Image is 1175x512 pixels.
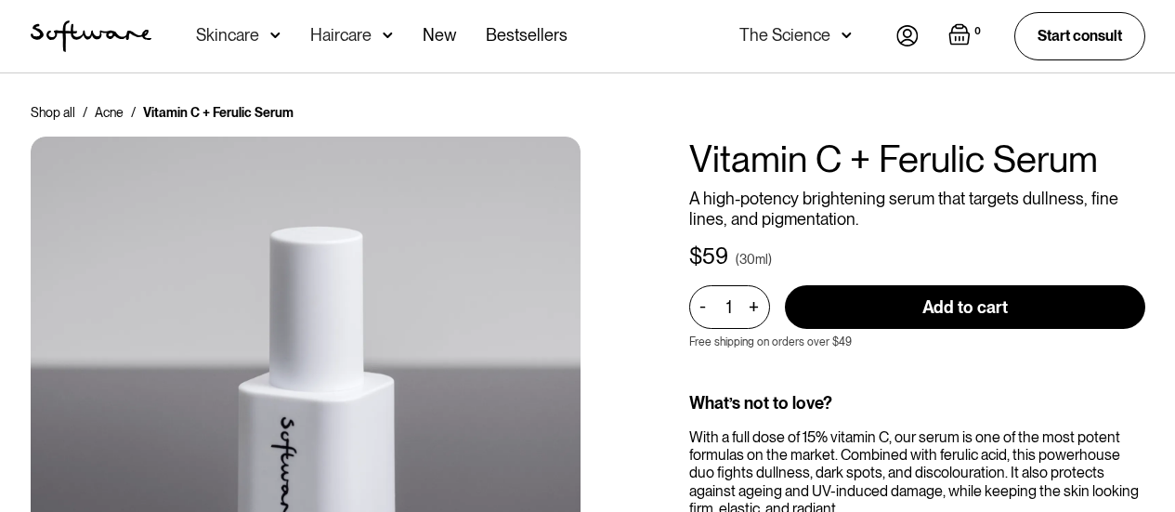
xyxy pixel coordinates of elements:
div: 59 [702,243,728,270]
img: arrow down [270,26,281,45]
div: - [699,296,712,317]
div: Skincare [196,26,259,45]
div: + [744,296,764,318]
img: arrow down [842,26,852,45]
a: Start consult [1014,12,1145,59]
div: Haircare [310,26,372,45]
img: arrow down [383,26,393,45]
p: A high-potency brightening serum that targets dullness, fine lines, and pigmentation. [689,189,1145,229]
h1: Vitamin C + Ferulic Serum [689,137,1145,181]
div: (30ml) [736,250,772,269]
img: Software Logo [31,20,151,52]
div: / [131,103,136,122]
a: home [31,20,151,52]
div: 0 [971,23,985,40]
input: Add to cart [785,285,1145,329]
div: / [83,103,87,122]
div: Vitamin C + Ferulic Serum [143,103,294,122]
div: The Science [739,26,830,45]
a: Open empty cart [948,23,985,49]
div: What’s not to love? [689,393,1145,414]
a: Shop all [31,103,75,122]
div: $ [689,243,702,270]
a: Acne [95,103,124,122]
p: Free shipping on orders over $49 [689,335,852,348]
